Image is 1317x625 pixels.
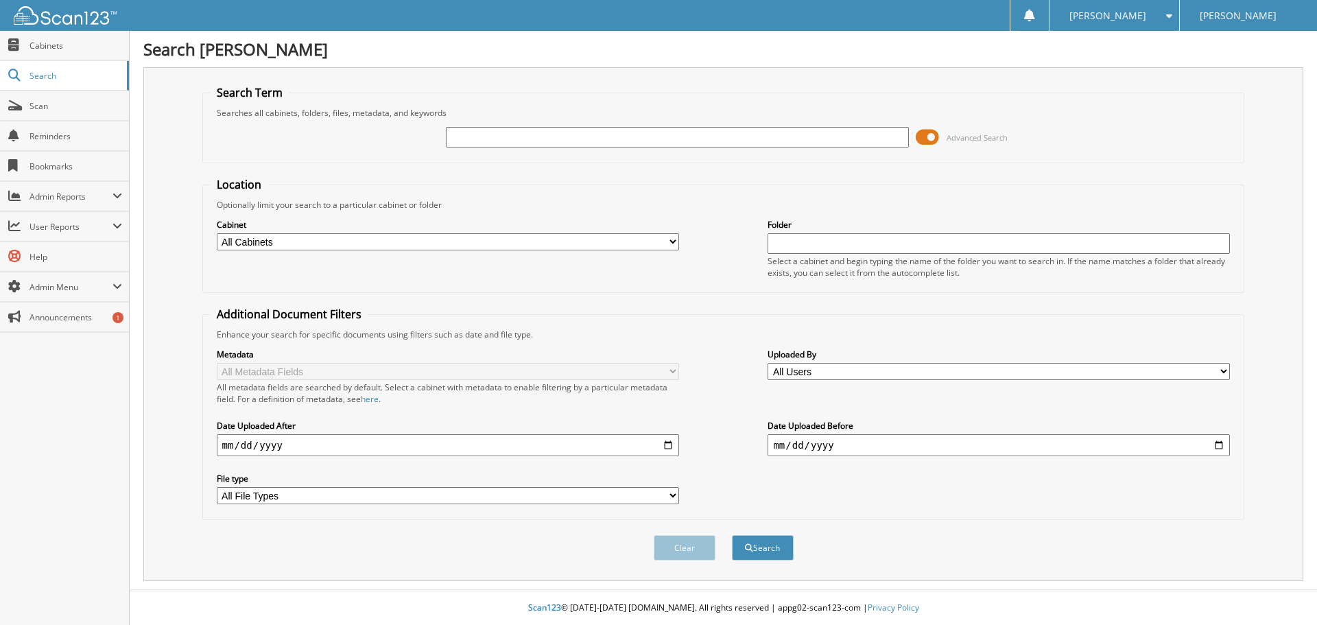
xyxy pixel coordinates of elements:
[217,420,679,432] label: Date Uploaded After
[868,602,919,613] a: Privacy Policy
[768,420,1230,432] label: Date Uploaded Before
[217,381,679,405] div: All metadata fields are searched by default. Select a cabinet with metadata to enable filtering b...
[217,219,679,231] label: Cabinet
[217,349,679,360] label: Metadata
[29,251,122,263] span: Help
[361,393,379,405] a: here
[210,329,1237,340] div: Enhance your search for specific documents using filters such as date and file type.
[1200,12,1277,20] span: [PERSON_NAME]
[143,38,1303,60] h1: Search [PERSON_NAME]
[210,307,368,322] legend: Additional Document Filters
[29,221,112,233] span: User Reports
[29,100,122,112] span: Scan
[768,349,1230,360] label: Uploaded By
[29,130,122,142] span: Reminders
[29,281,112,293] span: Admin Menu
[768,255,1230,279] div: Select a cabinet and begin typing the name of the folder you want to search in. If the name match...
[732,535,794,561] button: Search
[210,107,1237,119] div: Searches all cabinets, folders, files, metadata, and keywords
[947,132,1008,143] span: Advanced Search
[217,434,679,456] input: start
[29,311,122,323] span: Announcements
[210,199,1237,211] div: Optionally limit your search to a particular cabinet or folder
[217,473,679,484] label: File type
[29,161,122,172] span: Bookmarks
[1069,12,1146,20] span: [PERSON_NAME]
[29,40,122,51] span: Cabinets
[130,591,1317,625] div: © [DATE]-[DATE] [DOMAIN_NAME]. All rights reserved | appg02-scan123-com |
[29,191,112,202] span: Admin Reports
[528,602,561,613] span: Scan123
[210,177,268,192] legend: Location
[29,70,120,82] span: Search
[768,434,1230,456] input: end
[112,312,123,323] div: 1
[654,535,715,561] button: Clear
[768,219,1230,231] label: Folder
[14,6,117,25] img: scan123-logo-white.svg
[210,85,289,100] legend: Search Term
